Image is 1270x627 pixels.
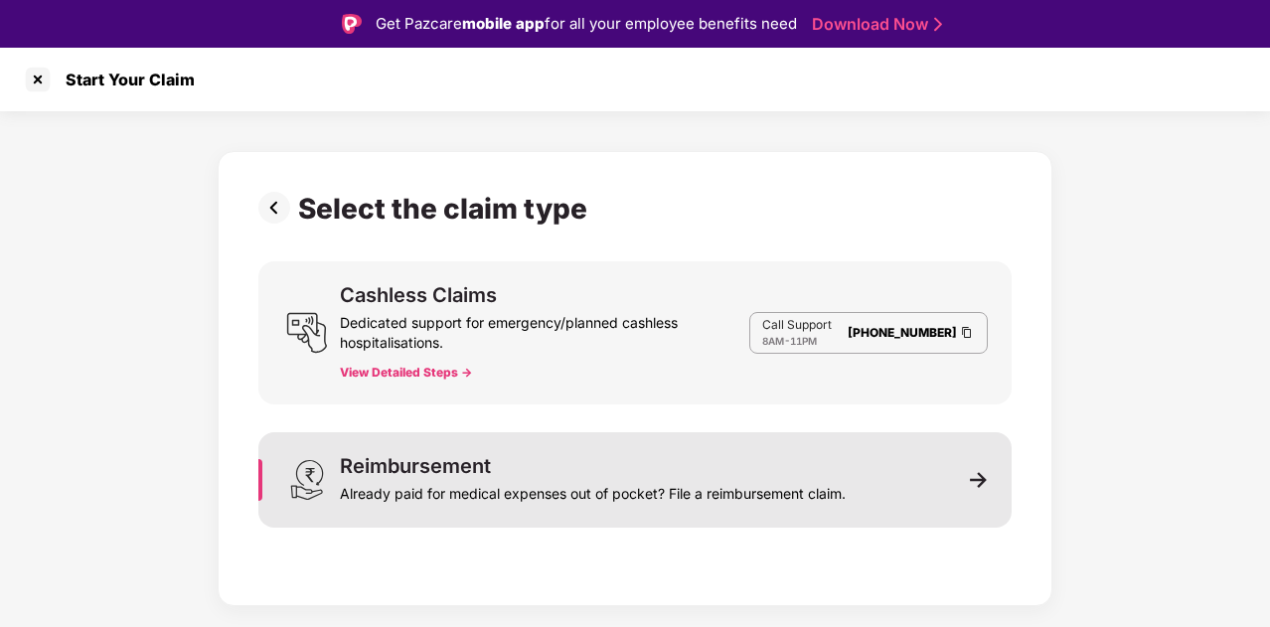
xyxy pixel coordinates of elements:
[340,365,472,381] button: View Detailed Steps ->
[790,335,817,347] span: 11PM
[934,14,942,35] img: Stroke
[762,317,832,333] p: Call Support
[342,14,362,34] img: Logo
[54,70,195,89] div: Start Your Claim
[298,192,595,226] div: Select the claim type
[462,14,545,33] strong: mobile app
[970,471,988,489] img: svg+xml;base64,PHN2ZyB3aWR0aD0iMTEiIGhlaWdodD0iMTEiIHZpZXdCb3g9IjAgMCAxMSAxMSIgZmlsbD0ibm9uZSIgeG...
[762,335,784,347] span: 8AM
[258,192,298,224] img: svg+xml;base64,PHN2ZyBpZD0iUHJldi0zMngzMiIgeG1sbnM9Imh0dHA6Ly93d3cudzMub3JnLzIwMDAvc3ZnIiB3aWR0aD...
[959,324,975,341] img: Clipboard Icon
[340,456,491,476] div: Reimbursement
[286,459,328,501] img: svg+xml;base64,PHN2ZyB3aWR0aD0iMjQiIGhlaWdodD0iMzEiIHZpZXdCb3g9IjAgMCAyNCAzMSIgZmlsbD0ibm9uZSIgeG...
[340,305,749,353] div: Dedicated support for emergency/planned cashless hospitalisations.
[848,325,957,340] a: [PHONE_NUMBER]
[340,285,497,305] div: Cashless Claims
[762,333,832,349] div: -
[812,14,936,35] a: Download Now
[376,12,797,36] div: Get Pazcare for all your employee benefits need
[286,312,328,354] img: svg+xml;base64,PHN2ZyB3aWR0aD0iMjQiIGhlaWdodD0iMjUiIHZpZXdCb3g9IjAgMCAyNCAyNSIgZmlsbD0ibm9uZSIgeG...
[340,476,846,504] div: Already paid for medical expenses out of pocket? File a reimbursement claim.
